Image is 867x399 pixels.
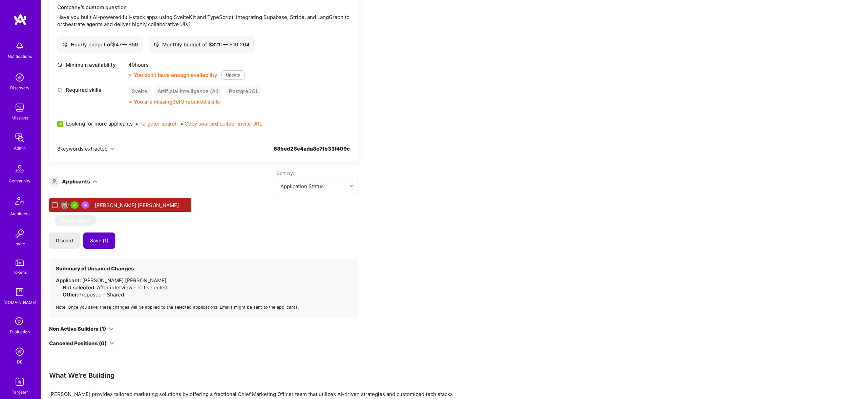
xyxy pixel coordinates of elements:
[57,87,62,92] i: icon Tag
[128,73,132,77] i: icon CloseOrange
[63,291,78,298] strong: Other:
[154,86,222,96] div: Artificial Intelligence (AI)
[128,86,151,96] div: Svelte
[70,201,79,209] img: A.Teamer in Residence
[83,232,115,249] button: Save (1)
[90,237,108,244] span: Save (1)
[61,201,69,209] img: User Avatar
[13,269,27,276] div: Tokens
[13,131,26,145] img: admin teamwork
[128,100,132,104] i: icon CloseOrange
[8,53,32,60] div: Notifications
[57,86,125,93] div: Required skills
[9,177,30,184] div: Community
[17,358,23,365] div: DB
[63,284,351,291] div: After interview - not selected
[109,326,114,331] i: icon ArrowDown
[13,227,26,240] img: Invite
[128,61,245,68] div: 40 hours
[13,285,26,299] img: guide book
[63,291,351,298] div: Proposed - Shared
[10,328,30,335] div: Evaluation
[63,284,96,291] strong: Not selected:
[12,194,28,210] img: Architects
[12,114,28,121] div: Missions
[183,204,186,207] i: Bulk Status Update
[181,120,262,127] span: •
[154,42,159,47] i: icon Cash
[13,39,26,53] img: bell
[3,299,36,306] div: [DOMAIN_NAME]
[140,120,178,127] button: Targeter search
[15,240,25,247] div: Invite
[109,341,114,346] i: icon ArrowDown
[350,184,353,188] i: icon Chevron
[185,120,262,127] button: Copy sourced builder invite URL
[56,305,299,310] small: Note: Once you save, these changes will be applied to the selected applications. Emails might be ...
[134,98,220,105] div: You are missing 3 of 3 required skills
[128,71,217,79] div: You don’t have enough availability
[226,86,262,96] div: PostgreSQL
[10,210,29,217] div: Architects
[154,41,250,48] div: Monthly budget of $ 8211 — $ 10 264
[13,375,26,389] img: Skill Targeter
[12,161,28,177] img: Community
[56,266,225,272] h4: Summary of Unsaved Changes
[49,340,107,347] div: Canceled Positions (0)
[49,371,456,380] div: What We're Building
[56,277,351,298] li: [PERSON_NAME] [PERSON_NAME]
[56,277,81,284] strong: Applicant:
[110,147,114,151] i: icon Chevron
[13,345,26,358] img: Admin Search
[57,61,125,68] div: Minimum availability
[221,70,245,80] button: Update
[57,145,114,152] button: 8keywords extracted
[13,315,26,328] i: icon SelectionTeam
[95,202,180,209] div: [PERSON_NAME] [PERSON_NAME]
[16,260,24,266] img: tokens
[62,42,67,47] i: icon Cash
[55,215,96,226] button: Show More
[13,71,26,84] img: discovery
[81,201,89,209] img: Been on Mission
[277,170,358,176] label: Sort by:
[10,84,29,91] div: Discovery
[57,4,350,11] div: Company’s custom question
[49,325,106,332] div: Non Active Builders (1)
[14,14,27,26] img: logo
[66,120,133,127] span: Looking for more applicants
[280,183,324,190] div: Application Status
[135,120,178,127] span: •
[14,145,26,152] div: Admin
[52,179,57,184] i: icon Applicant
[274,145,350,160] div: 68bed28e4ada8e7fb33f409c
[13,101,26,114] img: teamwork
[49,232,80,249] button: Discard
[56,237,73,244] span: Discard
[57,14,350,28] p: Have you built AI-powered full-stack apps using SvelteKit and TypeScript, integrating Supabase, S...
[92,179,98,184] i: icon ArrowDown
[12,389,28,396] div: Targeter
[57,62,62,67] i: icon Clock
[62,41,138,48] div: Hourly budget of $ 47 — $ 59
[62,178,90,185] div: Applicants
